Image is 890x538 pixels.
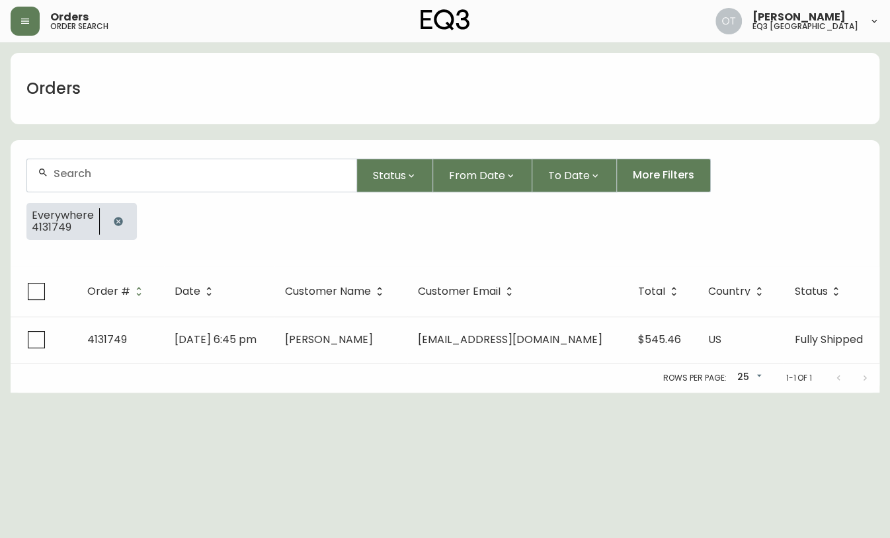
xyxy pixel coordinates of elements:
span: Customer Email [418,286,518,297]
span: [PERSON_NAME] [752,12,846,22]
span: US [708,332,721,347]
span: Country [708,288,750,295]
span: Status [794,288,827,295]
span: $545.46 [638,332,681,347]
span: Customer Email [418,288,501,295]
span: Date [175,286,218,297]
span: Fully Shipped [794,332,862,347]
span: Date [175,288,200,295]
button: Status [357,159,433,192]
div: 25 [731,367,764,389]
span: [DATE] 6:45 pm [175,332,257,347]
span: From Date [449,167,505,184]
button: More Filters [617,159,711,192]
span: [EMAIL_ADDRESS][DOMAIN_NAME] [418,332,602,347]
button: From Date [433,159,532,192]
img: logo [421,9,469,30]
span: Total [638,286,682,297]
span: Everywhere [32,210,94,221]
h5: eq3 [GEOGRAPHIC_DATA] [752,22,858,30]
span: More Filters [633,168,694,182]
span: [PERSON_NAME] [285,332,373,347]
span: Country [708,286,768,297]
span: Status [373,167,406,184]
button: To Date [532,159,617,192]
span: Customer Name [285,288,371,295]
span: Customer Name [285,286,388,297]
span: Orders [50,12,89,22]
span: Order # [87,288,130,295]
img: 5d4d18d254ded55077432b49c4cb2919 [715,8,742,34]
p: Rows per page: [663,372,726,384]
span: Total [638,288,665,295]
h1: Orders [26,77,81,100]
span: Status [794,286,844,297]
h5: order search [50,22,108,30]
span: To Date [548,167,590,184]
span: 4131749 [32,221,94,233]
span: 4131749 [87,332,127,347]
span: Order # [87,286,147,297]
input: Search [54,167,346,180]
p: 1-1 of 1 [786,372,812,384]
